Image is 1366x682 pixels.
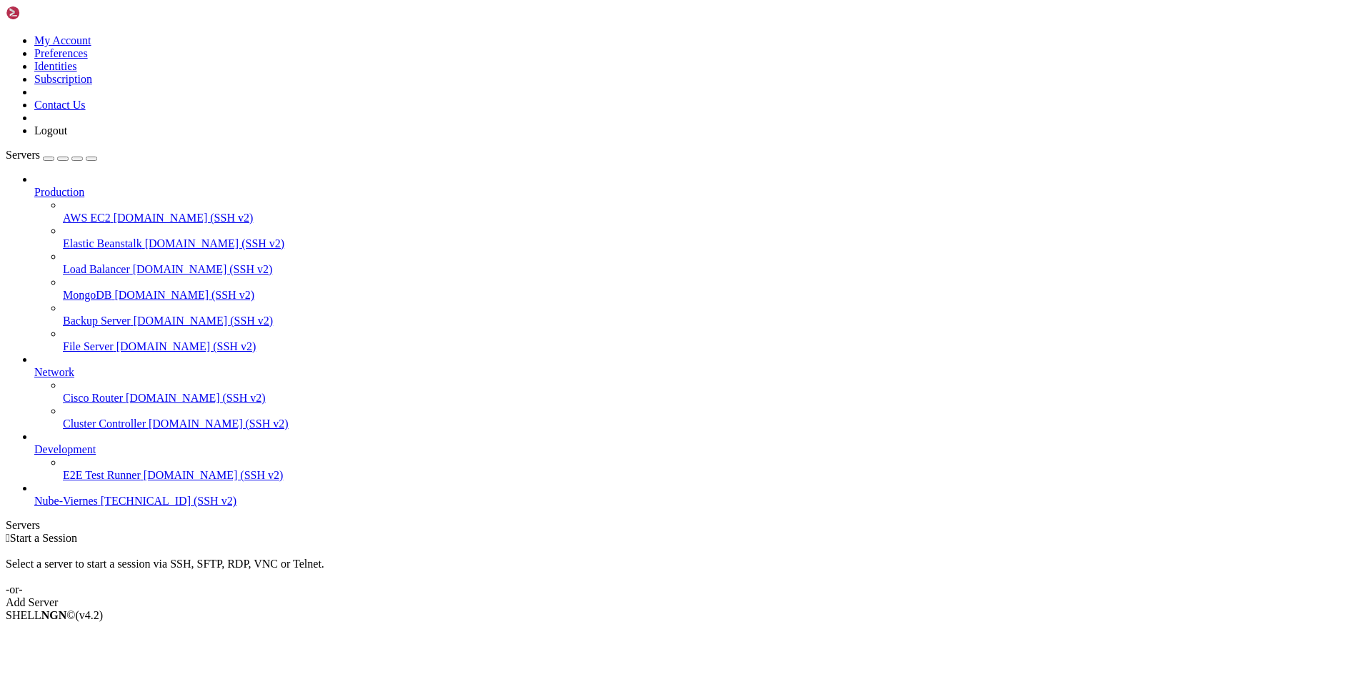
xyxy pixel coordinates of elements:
a: Cisco Router [DOMAIN_NAME] (SSH v2) [63,392,1360,405]
li: Load Balancer [DOMAIN_NAME] (SSH v2) [63,250,1360,276]
img: Shellngn [6,6,88,20]
span: [DOMAIN_NAME] (SSH v2) [114,212,254,224]
a: Subscription [34,73,92,85]
span: [DOMAIN_NAME] (SSH v2) [116,340,256,352]
span: [DOMAIN_NAME] (SSH v2) [133,263,273,275]
span: Cluster Controller [63,417,146,430]
span: File Server [63,340,114,352]
div: Select a server to start a session via SSH, SFTP, RDP, VNC or Telnet. -or- [6,545,1360,596]
div: Servers [6,519,1360,532]
span: MongoDB [63,289,111,301]
span: 4.2.0 [76,609,104,621]
li: Backup Server [DOMAIN_NAME] (SSH v2) [63,302,1360,327]
span: [TECHNICAL_ID] (SSH v2) [101,495,236,507]
a: Cluster Controller [DOMAIN_NAME] (SSH v2) [63,417,1360,430]
span: [DOMAIN_NAME] (SSH v2) [149,417,289,430]
span: Nube-Viernes [34,495,98,507]
span: Backup Server [63,315,131,327]
li: E2E Test Runner [DOMAIN_NAME] (SSH v2) [63,456,1360,482]
a: Nube-Viernes [TECHNICAL_ID] (SSH v2) [34,495,1360,508]
span: [DOMAIN_NAME] (SSH v2) [126,392,266,404]
span: E2E Test Runner [63,469,141,481]
a: Preferences [34,47,88,59]
span:  [6,532,10,544]
span: AWS EC2 [63,212,111,224]
a: AWS EC2 [DOMAIN_NAME] (SSH v2) [63,212,1360,224]
span: Servers [6,149,40,161]
a: Production [34,186,1360,199]
li: Production [34,173,1360,353]
a: File Server [DOMAIN_NAME] (SSH v2) [63,340,1360,353]
span: Development [34,443,96,455]
li: Development [34,430,1360,482]
a: Identities [34,60,77,72]
li: File Server [DOMAIN_NAME] (SSH v2) [63,327,1360,353]
div: Add Server [6,596,1360,609]
span: Start a Session [10,532,77,544]
b: NGN [41,609,67,621]
span: [DOMAIN_NAME] (SSH v2) [134,315,274,327]
li: Cisco Router [DOMAIN_NAME] (SSH v2) [63,379,1360,405]
li: Cluster Controller [DOMAIN_NAME] (SSH v2) [63,405,1360,430]
li: Network [34,353,1360,430]
li: MongoDB [DOMAIN_NAME] (SSH v2) [63,276,1360,302]
a: Logout [34,124,67,137]
a: Elastic Beanstalk [DOMAIN_NAME] (SSH v2) [63,237,1360,250]
span: Cisco Router [63,392,123,404]
span: Load Balancer [63,263,130,275]
a: Servers [6,149,97,161]
span: Network [34,366,74,378]
a: Contact Us [34,99,86,111]
span: Production [34,186,84,198]
a: Load Balancer [DOMAIN_NAME] (SSH v2) [63,263,1360,276]
li: Nube-Viernes [TECHNICAL_ID] (SSH v2) [34,482,1360,508]
span: SHELL © [6,609,103,621]
a: E2E Test Runner [DOMAIN_NAME] (SSH v2) [63,469,1360,482]
span: [DOMAIN_NAME] (SSH v2) [144,469,284,481]
a: MongoDB [DOMAIN_NAME] (SSH v2) [63,289,1360,302]
a: Development [34,443,1360,456]
li: AWS EC2 [DOMAIN_NAME] (SSH v2) [63,199,1360,224]
span: [DOMAIN_NAME] (SSH v2) [114,289,254,301]
a: Network [34,366,1360,379]
a: My Account [34,34,91,46]
span: Elastic Beanstalk [63,237,142,249]
li: Elastic Beanstalk [DOMAIN_NAME] (SSH v2) [63,224,1360,250]
a: Backup Server [DOMAIN_NAME] (SSH v2) [63,315,1360,327]
span: [DOMAIN_NAME] (SSH v2) [145,237,285,249]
